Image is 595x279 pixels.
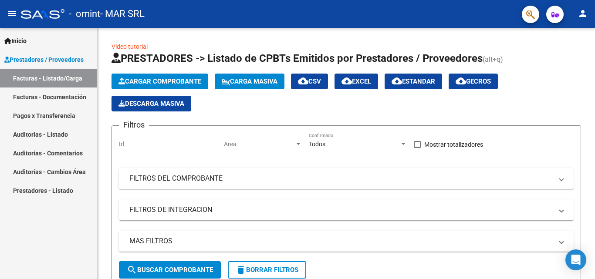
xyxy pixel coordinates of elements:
button: Cargar Comprobante [112,74,208,89]
span: Prestadores / Proveedores [4,55,84,64]
span: Inicio [4,36,27,46]
span: Cargar Comprobante [118,77,201,85]
mat-icon: person [578,8,588,19]
mat-panel-title: FILTROS DE INTEGRACION [129,205,553,215]
button: CSV [291,74,328,89]
app-download-masive: Descarga masiva de comprobantes (adjuntos) [112,96,191,111]
mat-icon: delete [236,265,246,275]
span: Area [224,141,294,148]
button: EXCEL [335,74,378,89]
span: Todos [309,141,325,148]
span: (alt+q) [483,55,503,64]
h3: Filtros [119,119,149,131]
mat-icon: menu [7,8,17,19]
mat-panel-title: MAS FILTROS [129,236,553,246]
span: Estandar [392,77,435,85]
span: Buscar Comprobante [127,266,213,274]
mat-icon: cloud_download [298,76,308,86]
div: Open Intercom Messenger [565,249,586,270]
span: PRESTADORES -> Listado de CPBTs Emitidos por Prestadores / Proveedores [112,52,483,64]
span: Carga Masiva [222,77,277,85]
button: Borrar Filtros [228,261,306,279]
button: Buscar Comprobante [119,261,221,279]
button: Carga Masiva [215,74,284,89]
span: Descarga Masiva [118,100,184,108]
mat-panel-title: FILTROS DEL COMPROBANTE [129,174,553,183]
span: Mostrar totalizadores [424,139,483,150]
mat-icon: search [127,265,137,275]
mat-expansion-panel-header: FILTROS DEL COMPROBANTE [119,168,574,189]
span: - omint [69,4,100,24]
mat-icon: cloud_download [392,76,402,86]
span: Gecros [456,77,491,85]
mat-icon: cloud_download [456,76,466,86]
span: EXCEL [341,77,371,85]
button: Gecros [449,74,498,89]
button: Estandar [385,74,442,89]
button: Descarga Masiva [112,96,191,111]
span: CSV [298,77,321,85]
a: Video tutorial [112,43,148,50]
mat-icon: cloud_download [341,76,352,86]
mat-expansion-panel-header: FILTROS DE INTEGRACION [119,199,574,220]
mat-expansion-panel-header: MAS FILTROS [119,231,574,252]
span: - MAR SRL [100,4,145,24]
span: Borrar Filtros [236,266,298,274]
